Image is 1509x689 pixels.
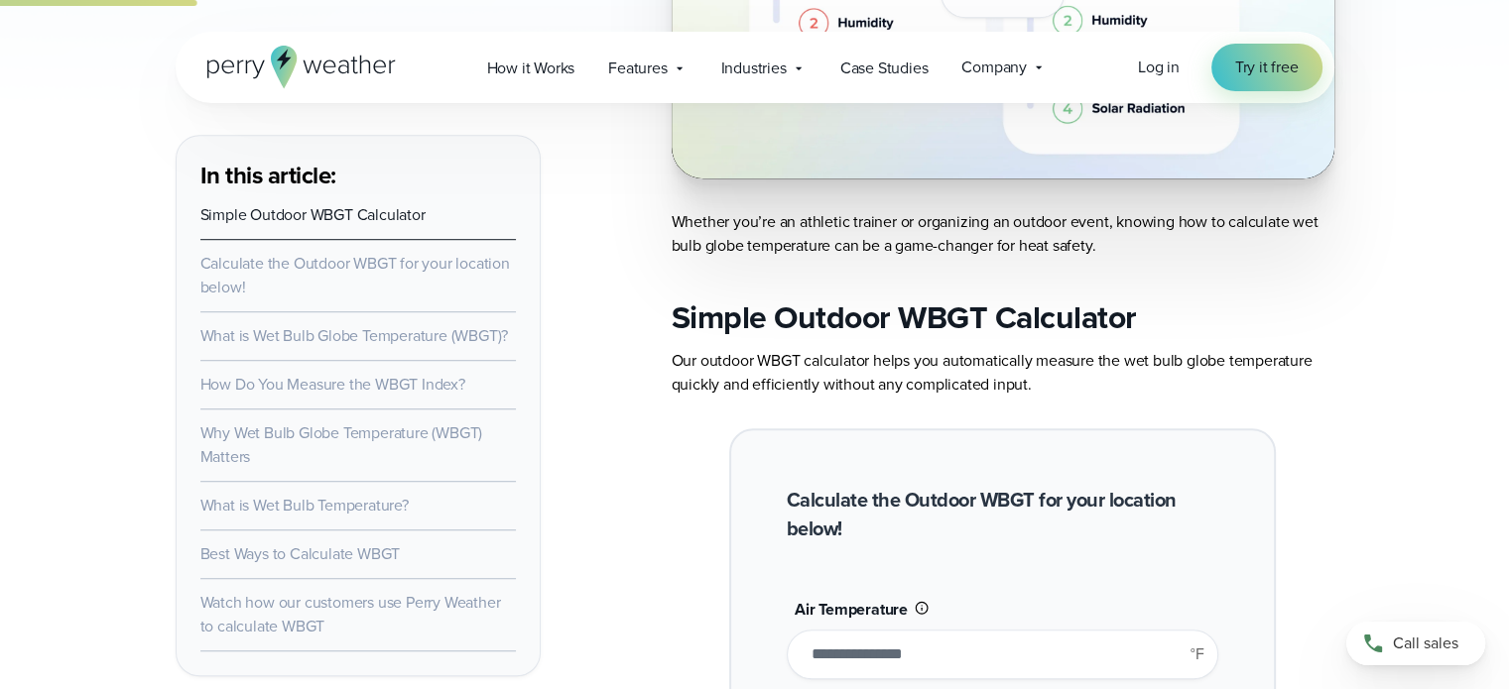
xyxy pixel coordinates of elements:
[795,598,908,621] span: Air Temperature
[608,57,667,80] span: Features
[487,57,575,80] span: How it Works
[672,349,1334,397] p: Our outdoor WBGT calculator helps you automatically measure the wet bulb globe temperature quickl...
[200,421,483,468] a: Why Wet Bulb Globe Temperature (WBGT) Matters
[823,48,945,88] a: Case Studies
[200,373,465,396] a: How Do You Measure the WBGT Index?
[200,324,509,347] a: What is Wet Bulb Globe Temperature (WBGT)?
[200,542,401,565] a: Best Ways to Calculate WBGT
[1393,632,1458,655] span: Call sales
[672,210,1334,258] p: Whether you’re an athletic trainer or organizing an outdoor event, knowing how to calculate wet b...
[787,486,1218,543] h2: Calculate the Outdoor WBGT for your location below!
[200,203,426,226] a: Simple Outdoor WBGT Calculator
[1346,622,1485,665] a: Call sales
[470,48,592,88] a: How it Works
[1138,56,1180,79] a: Log in
[200,252,510,298] a: Calculate the Outdoor WBGT for your location below!
[840,57,929,80] span: Case Studies
[200,591,501,637] a: Watch how our customers use Perry Weather to calculate WBGT
[200,160,516,191] h3: In this article:
[672,297,1334,337] h2: Simple Outdoor WBGT Calculator
[961,56,1027,79] span: Company
[200,494,409,517] a: What is Wet Bulb Temperature?
[721,57,787,80] span: Industries
[1138,56,1180,78] span: Log in
[1211,44,1322,91] a: Try it free
[1235,56,1299,79] span: Try it free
